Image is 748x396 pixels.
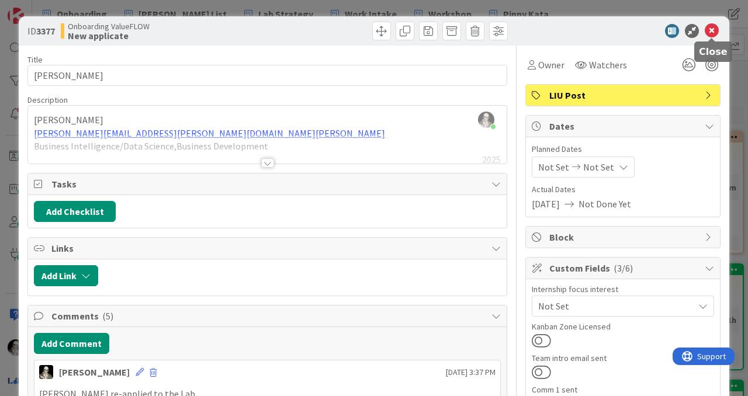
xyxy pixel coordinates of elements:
[549,261,699,275] span: Custom Fields
[34,127,385,139] a: [PERSON_NAME][EMAIL_ADDRESS][PERSON_NAME][DOMAIN_NAME][PERSON_NAME]
[532,385,714,394] div: Comm 1 sent
[51,241,486,255] span: Links
[549,88,699,102] span: LIU Post
[549,230,699,244] span: Block
[51,177,486,191] span: Tasks
[51,309,486,323] span: Comments
[538,58,565,72] span: Owner
[36,25,55,37] b: 3377
[68,31,150,40] b: New applicate
[532,183,714,196] span: Actual Dates
[532,143,714,155] span: Planned Dates
[532,354,714,362] div: Team intro email sent
[27,65,507,86] input: type card name here...
[699,46,728,57] h5: Close
[27,54,43,65] label: Title
[549,119,699,133] span: Dates
[59,365,130,379] div: [PERSON_NAME]
[27,24,55,38] span: ID
[614,262,633,274] span: ( 3/6 )
[532,322,714,331] div: Kanban Zone Licensed
[538,160,569,174] span: Not Set
[68,22,150,31] span: Onboarding ValueFLOW
[589,58,627,72] span: Watchers
[532,285,714,293] div: Internship focus interest
[538,299,694,313] span: Not Set
[478,112,494,128] img: 5slRnFBaanOLW26e9PW3UnY7xOjyexml.jpeg
[34,201,116,222] button: Add Checklist
[446,366,496,378] span: [DATE] 3:37 PM
[102,310,113,322] span: ( 5 )
[579,197,631,211] span: Not Done Yet
[532,197,560,211] span: [DATE]
[39,365,53,379] img: WS
[25,2,53,16] span: Support
[34,265,98,286] button: Add Link
[34,333,109,354] button: Add Comment
[34,113,501,127] p: [PERSON_NAME]
[583,160,614,174] span: Not Set
[27,95,68,105] span: Description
